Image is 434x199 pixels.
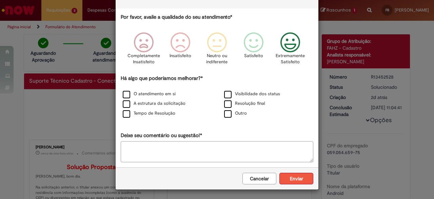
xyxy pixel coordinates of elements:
[123,100,185,107] label: A estrutura da solicitação
[123,110,175,117] label: Tempo de Resolução
[276,53,305,65] p: Extremamente Satisfeito
[224,100,265,107] label: Resolução final
[236,27,271,74] div: Satisfeito
[121,132,202,139] label: Deixe seu comentário ou sugestão!*
[205,53,229,65] p: Neutro ou indiferente
[200,27,234,74] div: Neutro ou indiferente
[127,53,160,65] p: Completamente Insatisfeito
[279,173,313,184] button: Enviar
[123,91,176,97] label: O atendimento em si
[163,27,198,74] div: Insatisfeito
[242,173,276,184] button: Cancelar
[273,27,308,74] div: Extremamente Satisfeito
[121,14,232,21] label: Por favor, avalie a qualidade do seu atendimento*
[244,53,263,59] p: Satisfeito
[224,110,247,117] label: Outro
[170,53,191,59] p: Insatisfeito
[121,75,313,119] div: Há algo que poderíamos melhorar?*
[224,91,280,97] label: Visibilidade dos status
[126,27,161,74] div: Completamente Insatisfeito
